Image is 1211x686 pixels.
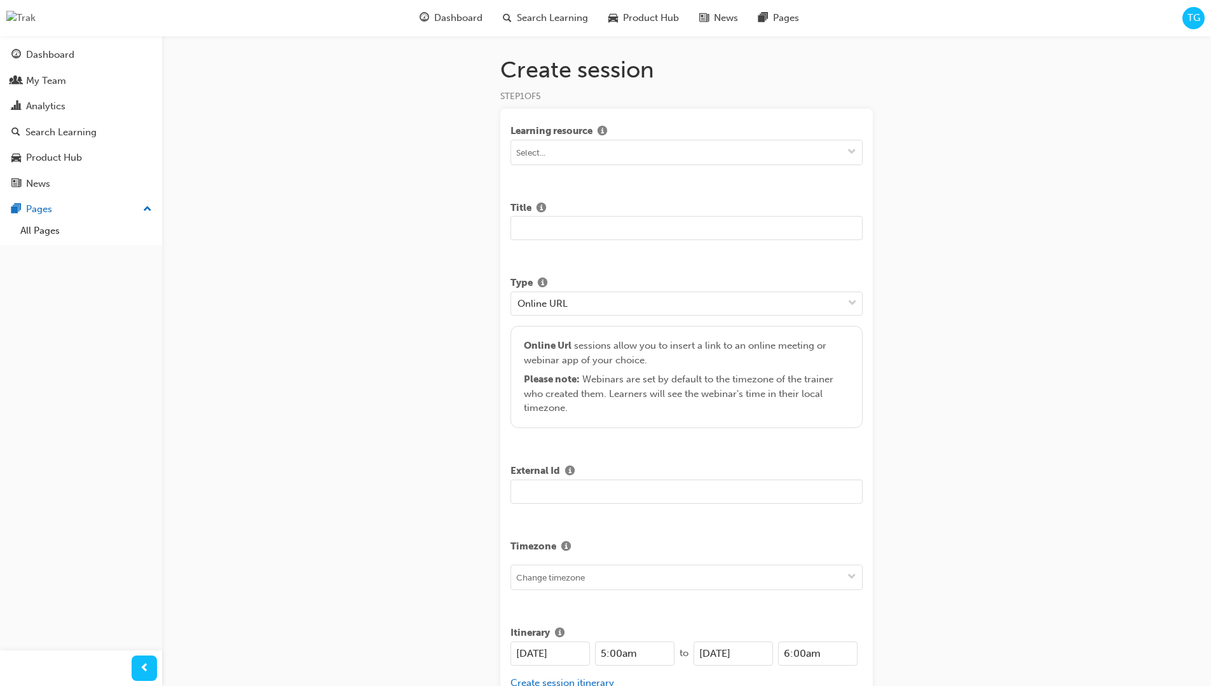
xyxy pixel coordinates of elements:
a: pages-iconPages [748,5,809,31]
div: Pages [26,202,52,217]
img: Trak [6,11,36,25]
div: Dashboard [26,48,74,62]
span: Learning resource [510,124,592,140]
span: news-icon [11,178,21,190]
span: info-icon [555,628,564,640]
button: Show info [533,276,552,292]
button: Show info [592,124,612,140]
a: Dashboard [5,43,157,67]
span: Type [510,276,533,292]
span: search-icon [503,10,512,26]
button: Show info [556,539,576,555]
span: News [714,11,738,25]
span: car-icon [608,10,618,26]
input: DD/MM/YYYY [694,642,773,666]
a: Search Learning [5,121,157,144]
span: External Id [510,464,560,480]
span: Pages [773,11,799,25]
a: My Team [5,69,157,93]
span: guage-icon [11,50,21,61]
span: info-icon [537,203,546,215]
div: to [674,646,694,661]
a: News [5,172,157,196]
div: News [26,177,50,191]
input: DD/MM/YYYY [510,642,590,666]
div: Webinars are set by default to the timezone of the trainer who created them. Learners will see th... [524,372,850,415]
div: Online URL [517,296,568,311]
a: search-iconSearch Learning [493,5,598,31]
span: Please note : [524,373,580,385]
span: Timezone [510,539,556,555]
a: All Pages [15,221,157,241]
span: car-icon [11,152,21,164]
button: toggle menu [842,140,862,165]
button: Show info [550,626,570,642]
input: HH:MM am [778,642,858,666]
span: info-icon [598,126,607,138]
span: Title [510,201,531,217]
span: down-icon [847,572,856,583]
span: down-icon [848,295,857,312]
span: guage-icon [420,10,429,26]
div: Analytics [26,99,65,114]
span: info-icon [565,466,575,478]
a: news-iconNews [689,5,748,31]
button: DashboardMy TeamAnalyticsSearch LearningProduct HubNews [5,41,157,198]
button: Pages [5,198,157,221]
div: sessions allow you to insert a link to an online meeting or webinar app of your choice. [524,339,850,415]
button: Show info [531,201,551,217]
input: Select... [511,140,862,165]
input: Change timezone [511,565,862,589]
span: STEP 1 OF 5 [500,91,541,102]
a: Product Hub [5,146,157,170]
span: info-icon [538,278,547,290]
span: Online Url [524,340,571,351]
span: down-icon [847,147,856,158]
div: Product Hub [26,151,82,165]
span: Product Hub [623,11,679,25]
span: prev-icon [140,661,149,676]
div: Search Learning [25,125,97,140]
span: Itinerary [510,626,550,642]
span: chart-icon [11,101,21,112]
button: toggle menu [842,565,862,589]
div: My Team [26,74,66,88]
button: TG [1182,7,1205,29]
span: info-icon [561,542,571,553]
span: people-icon [11,76,21,87]
button: Show info [560,464,580,480]
span: news-icon [699,10,709,26]
span: pages-icon [11,204,21,215]
span: Search Learning [517,11,588,25]
input: HH:MM am [595,642,674,666]
span: up-icon [143,201,152,218]
span: Dashboard [434,11,482,25]
a: car-iconProduct Hub [598,5,689,31]
span: TG [1187,11,1200,25]
span: pages-icon [758,10,768,26]
span: search-icon [11,127,20,138]
a: guage-iconDashboard [409,5,493,31]
a: Analytics [5,95,157,118]
h1: Create session [500,56,873,84]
